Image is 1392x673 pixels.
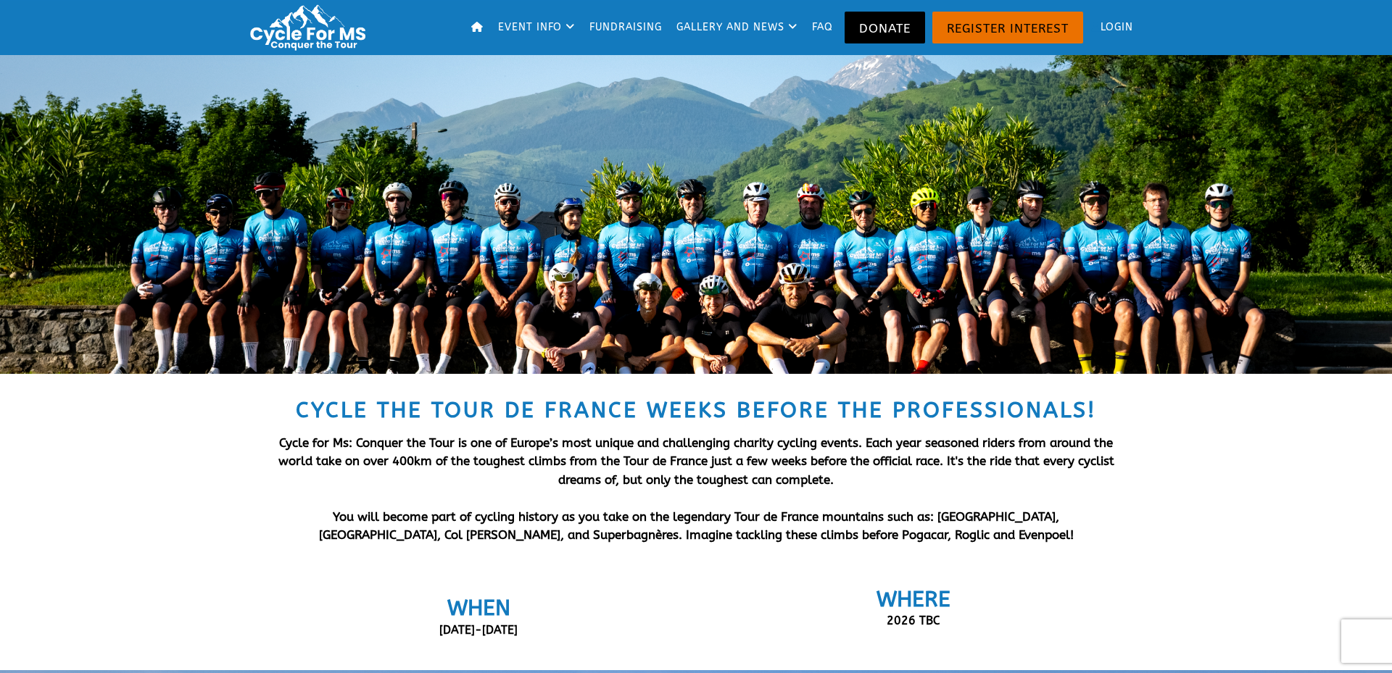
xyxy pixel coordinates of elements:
a: Login [1087,4,1139,51]
span: WHERE [877,586,950,612]
a: Donate [845,12,925,43]
span: Cycle the Tour de France weeks before the professionals! [296,397,1096,423]
span: Cycle for Ms: Conquer the Tour is one of Europe’s most unique and challenging charity cycling eve... [278,435,1114,487]
span: 2026 TBC [887,614,940,627]
strong: You will become part of cycling history as you take on the legendary Tour de France mountains suc... [319,509,1074,543]
img: Cycle for MS: Conquer the Tour [244,3,377,52]
span: WHEN [447,595,510,621]
a: Register Interest [932,12,1083,43]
